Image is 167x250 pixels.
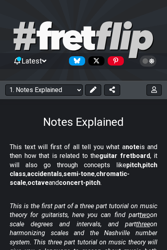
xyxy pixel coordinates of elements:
[63,170,95,178] strong: semi-tone
[104,56,124,66] a: #fretflip at Pinterest
[22,57,42,65] span: Latest
[10,143,157,188] p: This text will first of all tell you what a is and then how that is related to the , it will also...
[140,211,150,219] span: two
[27,170,62,178] strong: accidentals
[85,56,104,66] a: Follow #fretflip at X
[10,161,157,178] strong: pitch class
[104,84,120,96] button: Share Preset
[27,179,49,186] strong: octave
[85,84,101,96] button: Edit Preset
[5,84,83,96] select: Preset
[99,152,150,160] strong: guitar fretboard
[144,57,153,65] span: Toggle light / dark theme
[59,179,100,186] strong: concert-pitch
[126,161,141,169] strong: pitch
[136,220,150,228] span: three
[146,84,162,96] button: Login
[66,56,85,66] a: Follow #fretflip at Bluesky
[43,115,124,129] h1: Click to edit
[125,143,140,151] strong: note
